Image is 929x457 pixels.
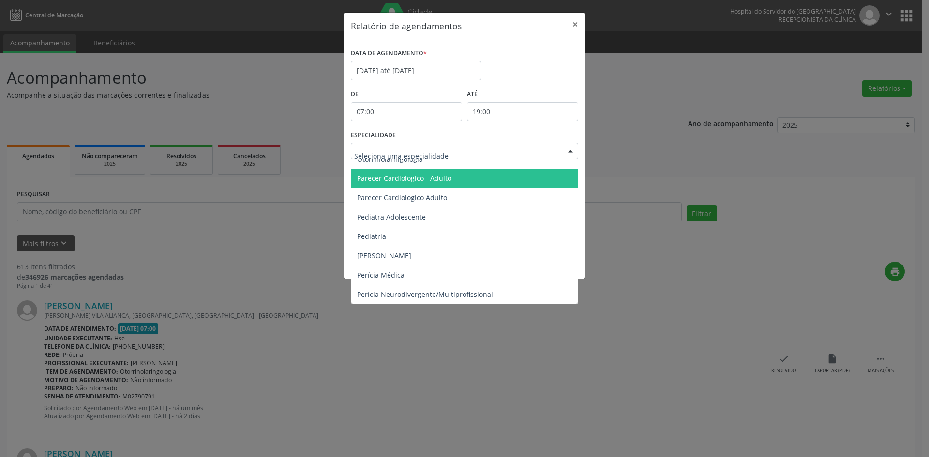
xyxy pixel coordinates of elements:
[357,251,411,260] span: [PERSON_NAME]
[357,270,405,280] span: Perícia Médica
[351,102,462,121] input: Selecione o horário inicial
[357,154,423,163] span: Otorrinolaringologia
[357,232,386,241] span: Pediatria
[351,87,462,102] label: De
[357,193,447,202] span: Parecer Cardiologico Adulto
[354,146,558,165] input: Seleciona uma especialidade
[357,212,426,221] span: Pediatra Adolescente
[357,174,451,183] span: Parecer Cardiologico - Adulto
[351,19,462,32] h5: Relatório de agendamentos
[467,87,578,102] label: ATÉ
[351,128,396,143] label: ESPECIALIDADE
[566,13,585,36] button: Close
[351,46,427,61] label: DATA DE AGENDAMENTO
[467,102,578,121] input: Selecione o horário final
[357,290,493,299] span: Perícia Neurodivergente/Multiprofissional
[351,61,481,80] input: Selecione uma data ou intervalo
